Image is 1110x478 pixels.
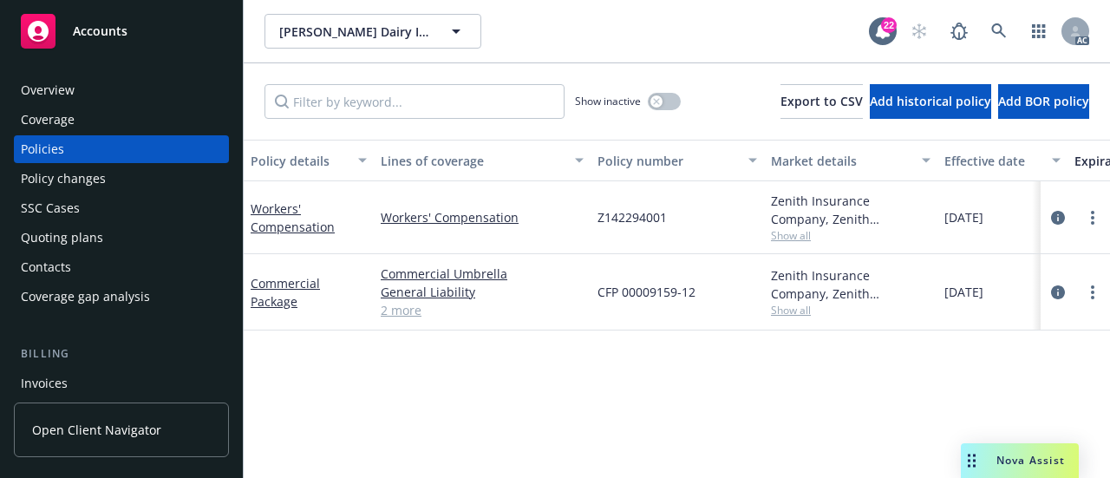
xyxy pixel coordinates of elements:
a: circleInformation [1048,282,1068,303]
div: Zenith Insurance Company, Zenith ([GEOGRAPHIC_DATA]) [771,192,930,228]
span: Show inactive [575,94,641,108]
span: Z142294001 [597,208,667,226]
a: Report a Bug [942,14,976,49]
button: Effective date [937,140,1068,181]
button: Market details [764,140,937,181]
button: [PERSON_NAME] Dairy Inc [264,14,481,49]
a: General Liability [381,283,584,301]
span: Open Client Navigator [32,421,161,439]
a: Search [982,14,1016,49]
a: Overview [14,76,229,104]
span: Accounts [73,24,127,38]
button: Export to CSV [780,84,863,119]
div: Lines of coverage [381,152,565,170]
span: [PERSON_NAME] Dairy Inc [279,23,429,41]
div: Policy changes [21,165,106,193]
a: Coverage gap analysis [14,283,229,311]
a: Workers' Compensation [251,200,335,235]
a: more [1082,282,1103,303]
a: Quoting plans [14,224,229,252]
a: circleInformation [1048,207,1068,228]
span: [DATE] [944,208,983,226]
div: Quoting plans [21,224,103,252]
a: Commercial Umbrella [381,265,584,283]
a: Workers' Compensation [381,208,584,226]
span: Show all [771,228,930,243]
input: Filter by keyword... [264,84,565,119]
div: Effective date [944,152,1041,170]
div: Zenith Insurance Company, Zenith ([GEOGRAPHIC_DATA]) [771,266,930,303]
div: Drag to move [961,443,983,478]
button: Add historical policy [870,84,991,119]
span: [DATE] [944,283,983,301]
div: Invoices [21,370,68,397]
div: Billing [14,345,229,363]
span: Add BOR policy [998,93,1089,109]
span: Add historical policy [870,93,991,109]
a: Switch app [1022,14,1056,49]
button: Policy details [244,140,374,181]
div: Coverage gap analysis [21,283,150,311]
a: Commercial Package [251,275,320,310]
a: Accounts [14,7,229,56]
a: SSC Cases [14,194,229,222]
div: Policies [21,135,64,163]
div: Coverage [21,106,75,134]
div: 22 [881,17,897,33]
div: SSC Cases [21,194,80,222]
a: Start snowing [902,14,937,49]
a: 2 more [381,301,584,319]
div: Overview [21,76,75,104]
span: CFP 00009159-12 [597,283,695,301]
a: Policy changes [14,165,229,193]
button: Lines of coverage [374,140,591,181]
a: Coverage [14,106,229,134]
div: Policy details [251,152,348,170]
div: Contacts [21,253,71,281]
button: Policy number [591,140,764,181]
div: Market details [771,152,911,170]
a: Invoices [14,370,229,397]
a: Contacts [14,253,229,281]
a: Policies [14,135,229,163]
button: Nova Assist [961,443,1079,478]
span: Nova Assist [996,453,1065,468]
button: Add BOR policy [998,84,1089,119]
span: Export to CSV [780,93,863,109]
div: Policy number [597,152,738,170]
span: Show all [771,303,930,318]
a: more [1082,207,1103,228]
